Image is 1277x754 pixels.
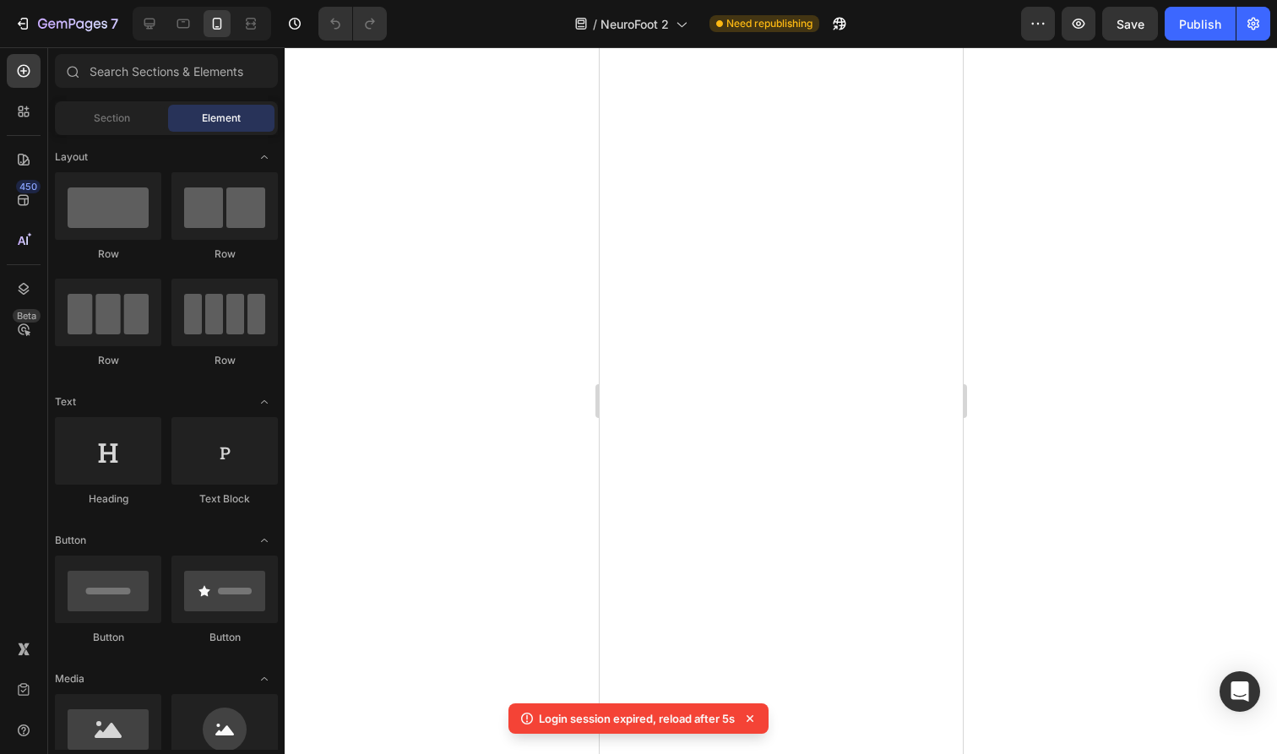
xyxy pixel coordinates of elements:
button: Publish [1165,7,1236,41]
div: Publish [1179,15,1221,33]
div: 450 [16,180,41,193]
input: Search Sections & Elements [55,54,278,88]
span: Text [55,394,76,410]
span: Toggle open [251,388,278,415]
div: Beta [13,309,41,323]
span: Layout [55,149,88,165]
span: Toggle open [251,144,278,171]
span: Save [1117,17,1144,31]
p: Login session expired, reload after 5s [539,710,735,727]
span: Button [55,533,86,548]
div: Row [55,353,161,368]
iframe: Design area [600,47,963,754]
span: Toggle open [251,527,278,554]
div: Button [55,630,161,645]
div: Text Block [171,491,278,507]
span: Section [94,111,130,126]
p: 7 [111,14,118,34]
div: Heading [55,491,161,507]
div: Undo/Redo [318,7,387,41]
div: Button [171,630,278,645]
span: Toggle open [251,665,278,692]
button: 7 [7,7,126,41]
span: Need republishing [726,16,812,31]
div: Row [171,353,278,368]
span: / [593,15,597,33]
button: Save [1102,7,1158,41]
div: Open Intercom Messenger [1220,671,1260,712]
span: Element [202,111,241,126]
div: Row [55,247,161,262]
span: Media [55,671,84,686]
span: NeuroFoot 2 [600,15,669,33]
div: Row [171,247,278,262]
